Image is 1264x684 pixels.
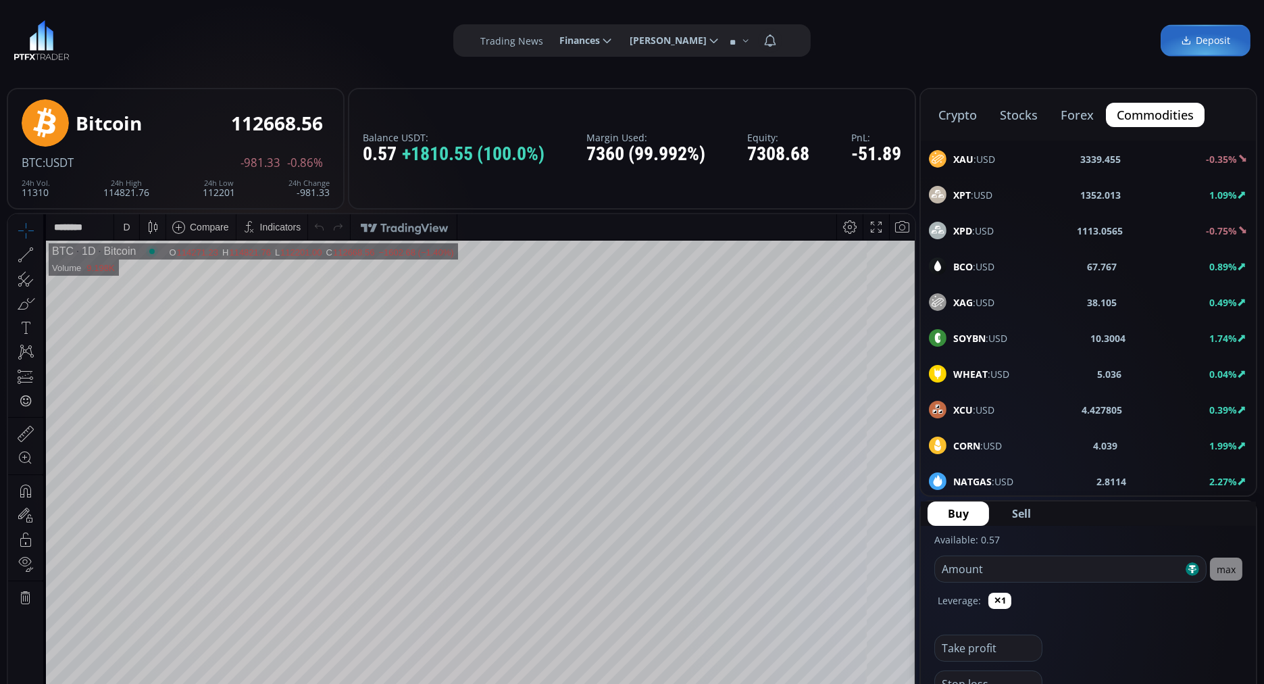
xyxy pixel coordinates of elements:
b: 0.04% [1209,368,1237,381]
b: NATGAS [953,475,992,488]
a: Deposit [1161,25,1250,57]
div: 24h Vol. [22,179,50,187]
button: commodities [1106,103,1205,127]
div: 112668.56 [231,113,323,134]
div: 24h High [103,179,149,187]
b: 2.27% [1209,475,1237,488]
button: crypto [928,103,988,127]
b: XCU [953,404,973,416]
div: 114271.23 [169,33,210,43]
b: XPD [953,224,972,237]
b: -0.35% [1206,153,1237,166]
button: stocks [989,103,1048,127]
div: Market open [138,31,150,43]
div: 114821.76 [103,179,149,197]
div: BTC [44,31,66,43]
b: WHEAT [953,368,988,381]
span: :USD [953,367,1009,381]
label: Balance USDT: [363,132,545,143]
b: 38.105 [1087,295,1117,310]
div: H [214,33,221,43]
span: 19:06:30 (UTC) [753,544,818,555]
b: 0.39% [1209,404,1237,416]
div: Bitcoin [76,113,142,134]
div: 7360 (99.992%) [586,144,705,165]
div: 112201.00 [272,33,313,43]
b: 5.036 [1097,367,1121,381]
button: 19:06:30 (UTC) [749,537,823,562]
b: XAG [953,296,973,309]
span: Deposit [1181,34,1230,48]
div: 7308.68 [747,144,809,165]
b: 3339.455 [1080,152,1121,166]
div: -981.33 [288,179,330,197]
div: 1y [68,544,78,555]
div: C [318,33,325,43]
div: 114821.76 [221,33,262,43]
b: BCO [953,260,973,273]
img: LOGO [14,20,70,61]
span: :USD [953,331,1007,345]
label: Trading News [480,34,543,48]
b: 4.427805 [1082,403,1122,417]
div: −1602.68 (−1.40%) [370,33,445,43]
span: :USD [953,474,1013,489]
div: Hide Drawings Toolbar [31,505,37,523]
div: 5y [49,544,59,555]
div: 1m [110,544,123,555]
div: -51.89 [851,144,901,165]
b: 1.74% [1209,332,1237,345]
div: Toggle Percentage [836,537,855,562]
label: Available: 0.57 [934,533,1000,546]
b: 1.99% [1209,439,1237,452]
div: Go to [181,537,203,562]
div: Volume [44,49,73,59]
div: log [859,544,872,555]
b: 67.767 [1087,260,1117,274]
b: XPT [953,189,971,201]
span: -981.33 [241,157,280,169]
span: Sell [1012,506,1031,522]
div: 0.57 [363,144,545,165]
div:  [12,180,23,193]
div: 1D [66,31,87,43]
span: :USD [953,224,994,238]
div: 112668.56 [325,33,366,43]
b: 0.49% [1209,296,1237,309]
label: Margin Used: [586,132,705,143]
button: Buy [928,502,989,526]
div: 11310 [22,179,50,197]
div: auto [882,544,900,555]
div: O [161,33,168,43]
div: 112201 [203,179,235,197]
div: Indicators [252,7,293,18]
span: BTC [22,155,43,170]
span: :USD [953,295,994,310]
b: 1352.013 [1081,188,1121,202]
b: 4.039 [1094,439,1118,453]
span: +1810.55 (100.0%) [402,144,545,165]
button: Sell [992,502,1051,526]
label: PnL: [851,132,901,143]
b: -0.75% [1206,224,1237,237]
b: 1113.0565 [1077,224,1123,238]
span: :USDT [43,155,74,170]
button: ✕1 [988,593,1011,609]
span: -0.86% [287,157,323,169]
div: L [267,33,272,43]
b: 1.09% [1209,189,1237,201]
span: :USD [953,260,994,274]
div: D [115,7,122,18]
label: Leverage: [938,593,981,608]
button: forex [1050,103,1105,127]
b: CORN [953,439,980,452]
div: Toggle Log Scale [855,537,877,562]
span: :USD [953,152,995,166]
div: 24h Change [288,179,330,187]
div: 9.198K [78,49,106,59]
div: 1d [153,544,163,555]
span: [PERSON_NAME] [620,27,707,54]
span: :USD [953,439,1002,453]
div: 24h Low [203,179,235,187]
